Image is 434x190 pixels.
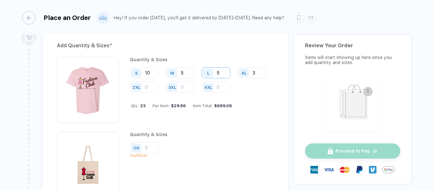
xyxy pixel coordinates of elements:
img: express [310,166,318,174]
img: Venmo [369,166,376,174]
img: user profile [98,12,109,23]
div: Per Item: [153,103,186,108]
div: Items will start showing up here once you add quantity and sizes. [305,55,400,65]
div: Hey! If you order [DATE], you'll get it delivered by [DATE]–[DATE]. Need any help? [114,15,284,21]
div: 3XL [168,85,176,89]
div: S [135,70,138,75]
div: M [170,70,174,75]
div: Quantity & Sizes [130,132,167,137]
div: 4XL [204,85,212,89]
img: GPay [382,163,395,176]
img: Paypal [356,166,363,174]
div: Quantity & Sizes [130,57,274,62]
p: Only 959 Left [130,154,163,157]
div: OS [133,145,139,150]
div: L [207,70,209,75]
div: Review Your Order [305,43,400,49]
img: shopping_bag.png [327,81,379,127]
img: visa [324,165,334,175]
div: Place an Order [44,14,91,22]
img: 6c7c24eb-5707-446f-9584-e1487ceeff20_nt_front_1759252645396.jpg [60,60,116,116]
div: XL [241,70,247,75]
span: 23 [139,103,146,108]
div: $29.96 [169,103,186,108]
div: Qty: [131,103,146,108]
div: Item Total: [193,103,232,108]
div: 2XL [132,85,140,89]
div: Add Quantity & Sizes [57,41,274,51]
img: master-card [340,165,350,175]
div: $689.08 [213,103,232,108]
